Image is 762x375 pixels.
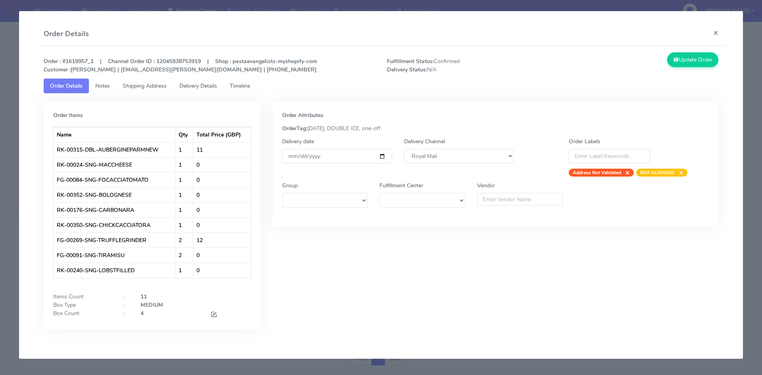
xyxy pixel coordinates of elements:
[140,293,147,300] strong: 11
[175,142,193,157] td: 1
[193,172,250,187] td: 0
[193,217,250,233] td: 0
[140,301,163,309] strong: MEDIUM
[50,82,83,90] span: Order Details
[47,301,117,309] div: Box Type
[175,248,193,263] td: 2
[282,112,323,119] strong: Order Attributes
[379,181,423,190] label: Fulfillment Center
[54,217,176,233] td: RK-00350-SNG-CHICKCACCIATORA
[573,169,621,176] strong: Address Not Validated
[123,82,167,90] span: Shipping Address
[387,58,434,65] strong: Fulfillment Status:
[381,57,553,74] span: Confirmed N/A
[193,157,250,172] td: 0
[54,172,176,187] td: FG-00084-SNG-FOCACCIATOMATO
[175,172,193,187] td: 1
[276,124,715,133] div: [DATE], DOUBLE ICE, one-off
[117,309,135,320] div: :
[569,149,650,163] input: Enter Label Keywords
[193,142,250,157] td: 11
[193,187,250,202] td: 0
[640,169,675,176] strong: NOT-SCANNED
[404,137,445,146] label: Delivery Channel
[193,263,250,278] td: 0
[179,82,217,90] span: Delivery Details
[44,79,719,93] ul: Tabs
[193,127,250,142] th: Total Price (GBP)
[193,202,250,217] td: 0
[117,301,135,309] div: :
[54,248,176,263] td: FG-00091-SNG-TIRAMISU
[53,112,83,119] strong: Order Items
[54,157,176,172] td: RK-00024-SNG-MACCHEESE
[193,248,250,263] td: 0
[175,233,193,248] td: 2
[707,22,725,43] button: Close
[95,82,110,90] span: Notes
[44,58,317,73] strong: Order : #1619957_1 | Channel Order ID : 12045938753919 | Shop : pastaevangelists-myshopify-com [P...
[175,263,193,278] td: 1
[477,193,563,206] input: Enter Vendor Name
[54,127,176,142] th: Name
[44,29,89,39] h4: Order Details
[47,309,117,320] div: Box Count
[175,202,193,217] td: 1
[282,137,314,146] label: Delivery date
[175,187,193,202] td: 1
[54,202,176,217] td: RK-00176-SNG-CARBONARA
[569,137,600,146] label: Order Labels
[675,169,683,177] span: ×
[621,169,630,177] span: ×
[282,125,307,132] strong: OrderTag:
[54,233,176,248] td: FG-00269-SNG-TRUFFLEGRINDER
[477,181,495,190] label: Vendor
[230,82,250,90] span: Timeline
[175,217,193,233] td: 1
[387,66,427,73] strong: Delivery Status:
[175,127,193,142] th: Qty
[117,292,135,301] div: :
[667,52,719,67] button: Update Order
[44,66,71,73] strong: Customer :
[140,310,144,317] strong: 4
[193,233,250,248] td: 12
[54,142,176,157] td: RK-00315-DBL-AUBERGINEPARMNEW
[54,187,176,202] td: RK-00352-SNG-BOLOGNESE
[47,292,117,301] div: Items Count
[175,157,193,172] td: 1
[54,263,176,278] td: RK-00240-SNG-LOBSTFILLED
[282,181,298,190] label: Group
